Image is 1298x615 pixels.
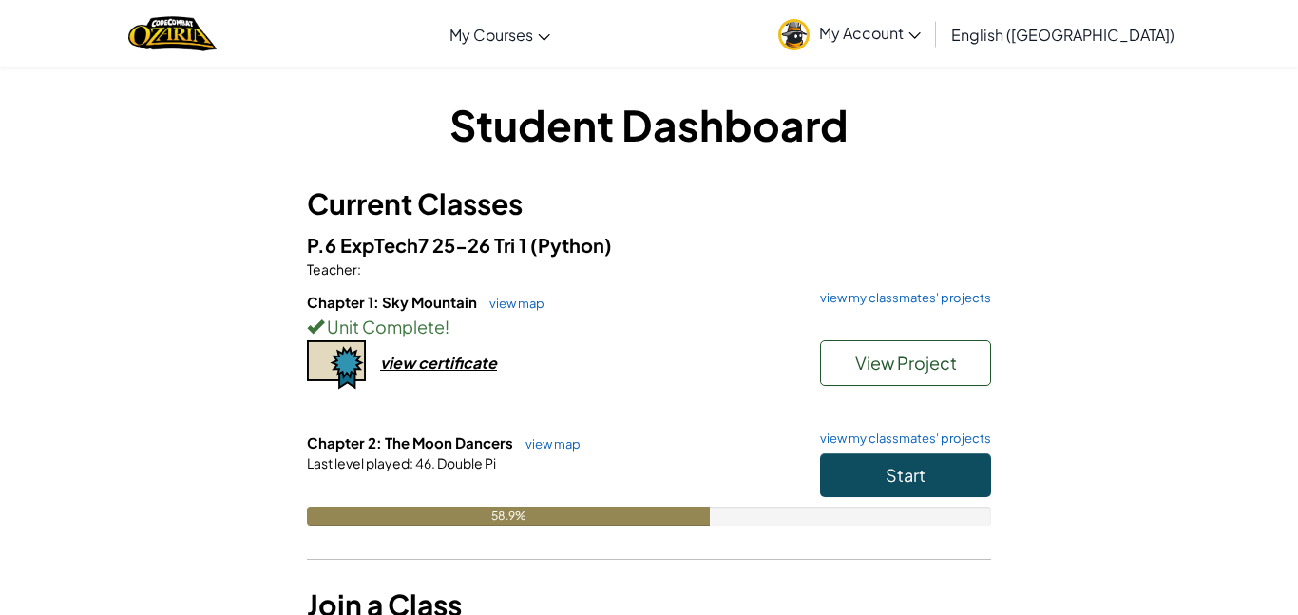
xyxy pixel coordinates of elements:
[380,353,497,373] div: view certificate
[128,14,217,53] a: Ozaria by CodeCombat logo
[480,296,544,311] a: view map
[307,293,480,311] span: Chapter 1: Sky Mountain
[516,436,581,452] a: view map
[819,23,921,43] span: My Account
[307,233,530,257] span: P.6 ExpTech7 25-26 Tri 1
[811,292,991,304] a: view my classmates' projects
[307,507,710,526] div: 58.9%
[886,464,926,486] span: Start
[855,352,957,374] span: View Project
[530,233,612,257] span: (Python)
[307,95,991,154] h1: Student Dashboard
[324,316,445,337] span: Unit Complete
[307,454,410,471] span: Last level played
[942,9,1184,60] a: English ([GEOGRAPHIC_DATA])
[307,183,991,225] h3: Current Classes
[357,260,361,278] span: :
[820,453,991,497] button: Start
[449,25,533,45] span: My Courses
[410,454,413,471] span: :
[307,433,516,452] span: Chapter 2: The Moon Dancers
[128,14,217,53] img: Home
[951,25,1174,45] span: English ([GEOGRAPHIC_DATA])
[435,454,496,471] span: Double Pi
[778,19,810,50] img: avatar
[445,316,449,337] span: !
[307,340,366,390] img: certificate-icon.png
[307,353,497,373] a: view certificate
[811,432,991,445] a: view my classmates' projects
[440,9,560,60] a: My Courses
[307,260,357,278] span: Teacher
[769,4,930,64] a: My Account
[820,340,991,386] button: View Project
[413,454,435,471] span: 46.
